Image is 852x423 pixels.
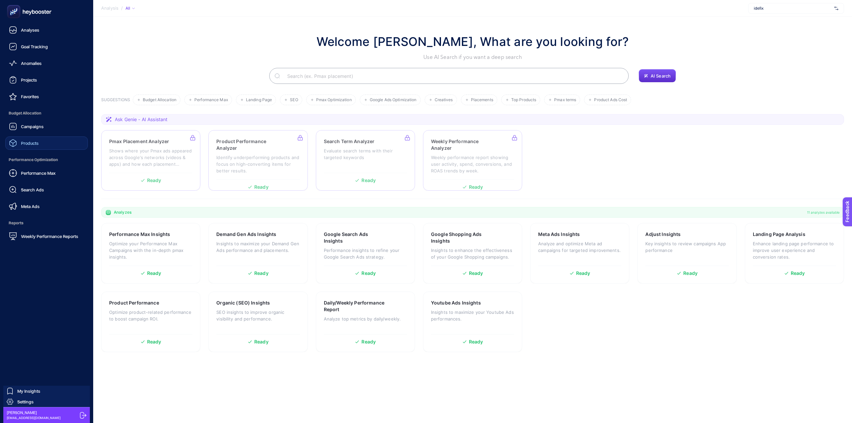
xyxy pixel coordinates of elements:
[208,223,308,284] a: Demand Gen Ads InsightsInsights to maximize your Demand Gen Ads performance and placements.Ready
[423,292,522,352] a: Youtube Ads InsightsInsights to maximize your Youtube Ads performances.Ready
[147,271,161,276] span: Ready
[5,153,88,166] span: Performance Optimization
[216,300,270,306] h3: Organic (SEO) Insights
[5,40,88,53] a: Goal Tracking
[645,240,729,254] p: Key insights to review campaigns App performance
[101,223,200,284] a: Performance Max InsightsOptimize your Performance Max Campaigns with the in-depth pmax insights.R...
[101,130,200,191] a: Pmax Placement AnalyzerShows where your Pmax ads appeared across Google's networks (videos & apps...
[316,98,352,103] span: Pmax Optimization
[254,339,269,344] span: Ready
[5,166,88,180] a: Performance Max
[5,90,88,103] a: Favorites
[639,69,676,83] button: AI Search
[5,73,88,87] a: Projects
[109,240,192,260] p: Optimize your Performance Max Campaigns with the in-depth pmax insights.
[753,231,805,238] h3: Landing Page Analysis
[594,98,627,103] span: Product Ads Cost
[324,247,407,260] p: Performance insights to refine your Google Search Ads strategy.
[101,292,200,352] a: Product PerformanceOptimize product-related performance to boost campaign ROI.Ready
[21,234,78,239] span: Weekly Performance Reports
[511,98,536,103] span: Top Products
[3,396,90,407] a: Settings
[7,410,61,415] span: [PERSON_NAME]
[431,300,481,306] h3: Youtube Ads Insights
[290,98,298,103] span: SEO
[5,216,88,230] span: Reports
[125,6,135,11] div: All
[101,97,130,105] h3: SUGGESTIONS
[324,316,407,322] p: Analyze top metrics by daily/weekly.
[21,77,37,83] span: Projects
[21,61,42,66] span: Anomalies
[316,130,415,191] a: Search Term AnalyzerEvaluate search terms with their targeted keywordsReady
[469,339,483,344] span: Ready
[538,231,580,238] h3: Meta Ads Insights
[101,6,118,11] span: Analysis
[317,53,629,61] p: Use AI Search if you want a deep search
[431,247,514,260] p: Insights to enhance the effectiveness of your Google Shopping campaigns.
[554,98,576,103] span: Pmax terms
[431,231,494,244] h3: Google Shopping Ads Insights
[121,5,123,11] span: /
[21,187,44,192] span: Search Ads
[683,271,698,276] span: Ready
[370,98,417,103] span: Google Ads Optimization
[807,210,840,215] span: 11 analyzes available
[4,2,25,7] span: Feedback
[317,33,629,51] h1: Welcome [PERSON_NAME], What are you looking for?
[324,231,386,244] h3: Google Search Ads Insights
[637,223,737,284] a: Adjust InsightsKey insights to review campaigns App performanceReady
[246,98,272,103] span: Landing Page
[431,309,514,322] p: Insights to maximize your Youtube Ads performances.
[645,231,681,238] h3: Adjust Insights
[316,223,415,284] a: Google Search Ads InsightsPerformance insights to refine your Google Search Ads strategy.Ready
[5,106,88,120] span: Budget Allocation
[254,271,269,276] span: Ready
[114,210,131,215] span: Analyzes
[423,130,522,191] a: Weekly Performance AnalyzerWeekly performance report showing user activity, spend, conversions, a...
[5,136,88,150] a: Products
[5,57,88,70] a: Anomalies
[282,67,623,85] input: Search
[5,230,88,243] a: Weekly Performance Reports
[216,240,300,254] p: Insights to maximize your Demand Gen Ads performance and placements.
[435,98,453,103] span: Creatives
[147,339,161,344] span: Ready
[745,223,844,284] a: Landing Page AnalysisEnhance landing page performance to improve user experience and conversion r...
[5,120,88,133] a: Campaigns
[5,23,88,37] a: Analyses
[143,98,176,103] span: Budget Allocation
[208,130,308,191] a: Product Performance AnalyzerIdentify underperforming products and focus on high-converting items ...
[109,300,159,306] h3: Product Performance
[109,231,170,238] h3: Performance Max Insights
[361,271,376,276] span: Ready
[21,27,39,33] span: Analyses
[5,183,88,196] a: Search Ads
[21,94,39,99] span: Favorites
[791,271,805,276] span: Ready
[17,388,40,394] span: My Insights
[17,399,34,404] span: Settings
[208,292,308,352] a: Organic (SEO) InsightsSEO insights to improve organic visibility and performance.Ready
[530,223,629,284] a: Meta Ads InsightsAnalyze and optimize Meta ad campaigns for targeted improvements.Ready
[216,231,276,238] h3: Demand Gen Ads Insights
[21,204,40,209] span: Meta Ads
[753,240,836,260] p: Enhance landing page performance to improve user experience and conversion rates.
[324,300,387,313] h3: Daily/Weekly Performance Report
[115,116,167,123] span: Ask Genie - AI Assistant
[5,200,88,213] a: Meta Ads
[576,271,590,276] span: Ready
[21,44,48,49] span: Goal Tracking
[21,124,44,129] span: Campaigns
[194,98,228,103] span: Performance Max
[361,339,376,344] span: Ready
[423,223,522,284] a: Google Shopping Ads InsightsInsights to enhance the effectiveness of your Google Shopping campaig...
[21,170,56,176] span: Performance Max
[469,271,483,276] span: Ready
[3,386,90,396] a: My Insights
[109,309,192,322] p: Optimize product-related performance to boost campaign ROI.
[651,73,671,79] span: AI Search
[538,240,621,254] p: Analyze and optimize Meta ad campaigns for targeted improvements.
[216,309,300,322] p: SEO insights to improve organic visibility and performance.
[7,415,61,420] span: [EMAIL_ADDRESS][DOMAIN_NAME]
